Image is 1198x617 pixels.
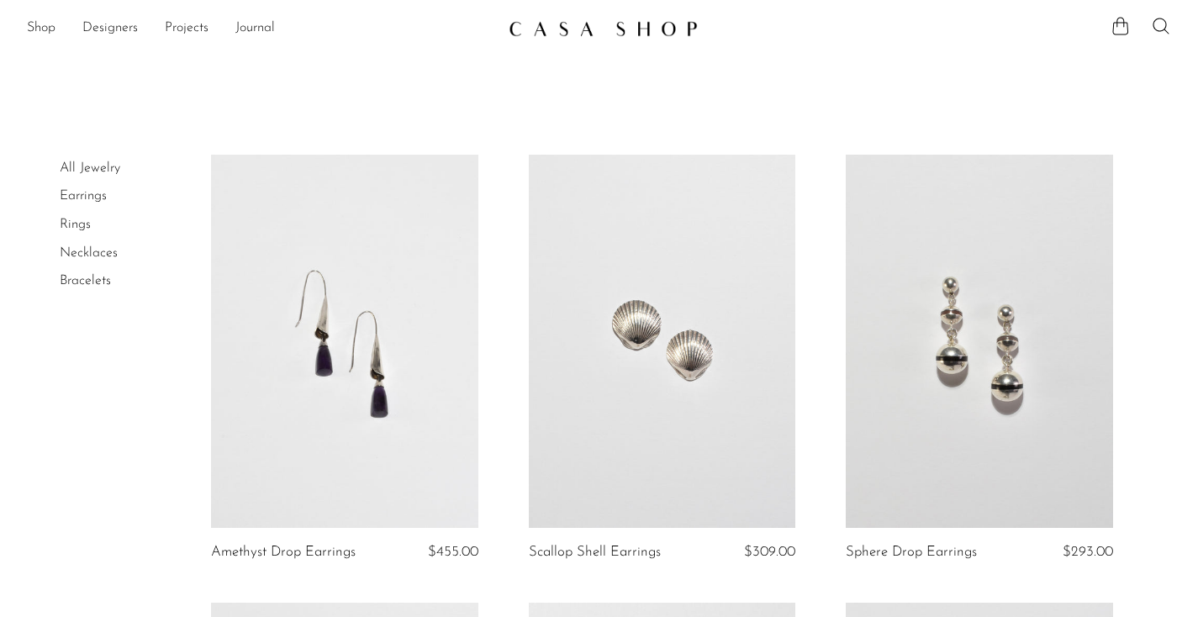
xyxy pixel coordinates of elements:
a: Amethyst Drop Earrings [211,545,356,560]
nav: Desktop navigation [27,14,495,43]
ul: NEW HEADER MENU [27,14,495,43]
a: Scallop Shell Earrings [529,545,661,560]
a: Sphere Drop Earrings [846,545,977,560]
a: Necklaces [60,246,118,260]
span: $455.00 [428,545,478,559]
a: All Jewelry [60,161,120,175]
span: $309.00 [744,545,795,559]
a: Earrings [60,189,107,203]
span: $293.00 [1063,545,1113,559]
a: Projects [165,18,208,40]
a: Bracelets [60,274,111,287]
a: Rings [60,218,91,231]
a: Shop [27,18,55,40]
a: Designers [82,18,138,40]
a: Journal [235,18,275,40]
